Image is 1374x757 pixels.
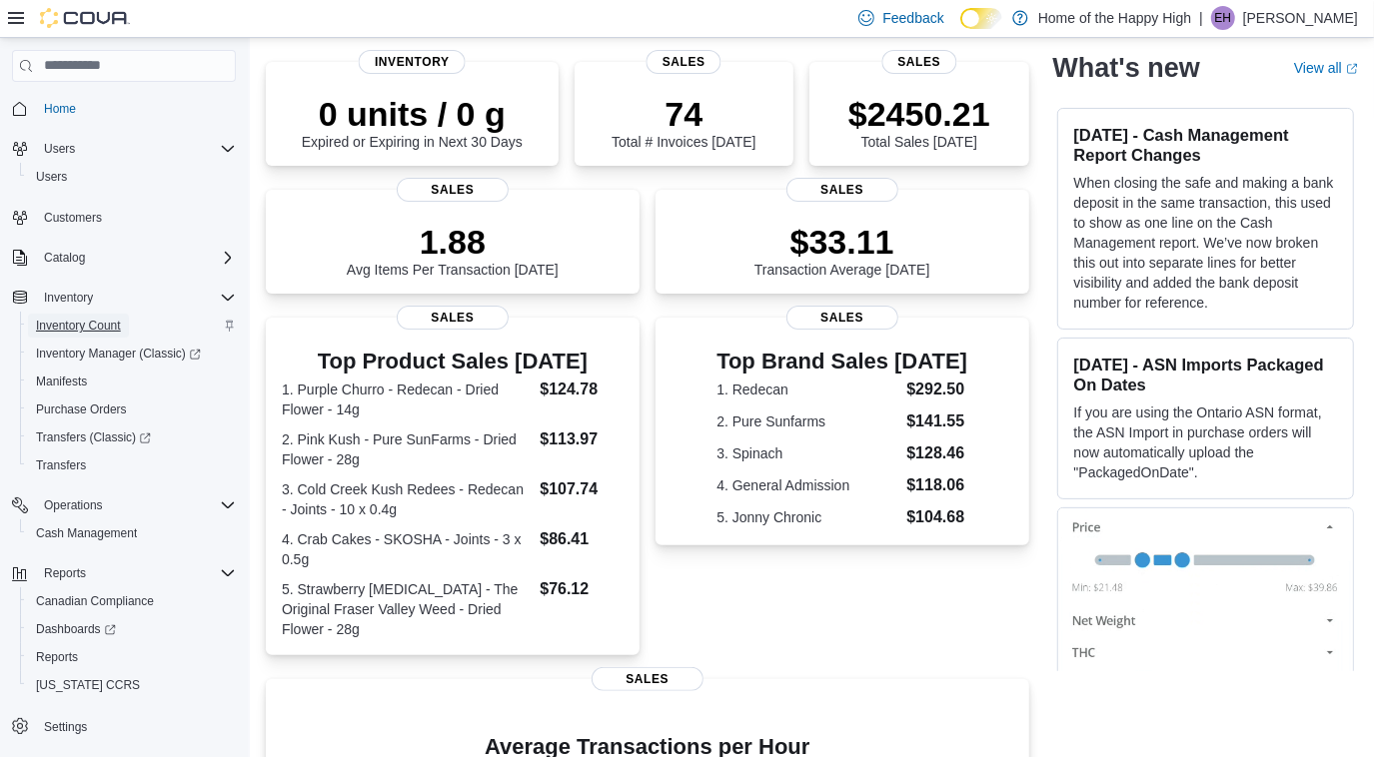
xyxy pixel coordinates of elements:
a: Users [28,165,75,189]
span: Users [36,137,236,161]
span: Dashboards [36,621,116,637]
span: Customers [44,210,102,226]
button: Inventory [36,286,101,310]
button: Customers [4,203,244,232]
dt: 3. Cold Creek Kush Redees - Redecan - Joints - 10 x 0.4g [282,479,532,519]
p: 0 units / 0 g [302,94,523,134]
button: Reports [36,561,94,585]
span: Transfers (Classic) [28,425,236,449]
span: Home [36,96,236,121]
dd: $113.97 [540,427,623,451]
a: Reports [28,645,86,669]
a: Cash Management [28,521,145,545]
dt: 2. Pink Kush - Pure SunFarms - Dried Flower - 28g [282,429,532,469]
svg: External link [1346,63,1358,75]
span: Transfers [36,457,86,473]
a: Canadian Compliance [28,589,162,613]
a: Dashboards [28,617,124,641]
a: Purchase Orders [28,397,135,421]
p: 1.88 [347,222,559,262]
a: Transfers (Classic) [20,423,244,451]
input: Dark Mode [960,8,1002,29]
dt: 1. Purple Churro - Redecan - Dried Flower - 14g [282,379,532,419]
span: Inventory Count [28,314,236,338]
h3: Top Brand Sales [DATE] [716,350,967,374]
a: Customers [36,206,110,230]
span: Sales [786,306,898,330]
span: Transfers [28,453,236,477]
p: If you are using the Ontario ASN format, the ASN Import in purchase orders will now automatically... [1074,402,1337,482]
button: Catalog [36,246,93,270]
span: Catalog [44,250,85,266]
button: Purchase Orders [20,395,244,423]
p: $33.11 [754,222,930,262]
dd: $141.55 [906,409,967,433]
div: Transaction Average [DATE] [754,222,930,278]
span: Sales [786,178,898,202]
span: Users [28,165,236,189]
dt: 3. Spinach [716,443,898,463]
p: When closing the safe and making a bank deposit in the same transaction, this used to show as one... [1074,173,1337,313]
button: Settings [4,711,244,740]
span: Sales [397,306,509,330]
a: Inventory Count [28,314,129,338]
a: Transfers (Classic) [28,425,159,449]
button: [US_STATE] CCRS [20,671,244,699]
a: Manifests [28,370,95,393]
a: View allExternal link [1294,60,1358,76]
span: Sales [647,50,721,74]
a: Settings [36,715,95,739]
dd: $124.78 [540,378,623,401]
dd: $86.41 [540,527,623,551]
span: Transfers (Classic) [36,429,151,445]
p: 74 [612,94,755,134]
button: Manifests [20,368,244,395]
span: Settings [36,713,236,738]
button: Cash Management [20,519,244,547]
button: Home [4,94,244,123]
span: Canadian Compliance [28,589,236,613]
button: Users [4,135,244,163]
p: | [1199,6,1203,30]
span: Inventory Manager (Classic) [36,346,201,362]
button: Reports [4,559,244,587]
dd: $104.68 [906,505,967,529]
dt: 4. Crab Cakes - SKOSHA - Joints - 3 x 0.5g [282,529,532,569]
h2: What's new [1053,52,1200,84]
span: Operations [36,493,236,517]
span: Settings [44,719,87,735]
a: Transfers [28,453,94,477]
p: $2450.21 [848,94,990,134]
h3: [DATE] - Cash Management Report Changes [1074,125,1337,165]
span: Reports [44,565,86,581]
span: EH [1215,6,1232,30]
span: Inventory Manager (Classic) [28,342,236,366]
span: Home [44,101,76,117]
span: Washington CCRS [28,673,236,697]
span: Cash Management [28,521,236,545]
button: Catalog [4,244,244,272]
button: Transfers [20,451,244,479]
span: Reports [36,561,236,585]
button: Reports [20,643,244,671]
dd: $118.06 [906,473,967,497]
div: Avg Items Per Transaction [DATE] [347,222,559,278]
span: Users [36,169,67,185]
span: Inventory [36,286,236,310]
dd: $107.74 [540,477,623,501]
span: Purchase Orders [36,401,127,417]
span: Catalog [36,246,236,270]
button: Users [36,137,83,161]
a: Dashboards [20,615,244,643]
span: Sales [881,50,956,74]
span: Sales [397,178,509,202]
span: Inventory [44,290,93,306]
span: [US_STATE] CCRS [36,677,140,693]
a: Inventory Manager (Classic) [20,340,244,368]
dt: 1. Redecan [716,379,898,399]
dt: 4. General Admission [716,475,898,495]
button: Users [20,163,244,191]
dt: 2. Pure Sunfarms [716,411,898,431]
span: Canadian Compliance [36,593,154,609]
button: Operations [4,491,244,519]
